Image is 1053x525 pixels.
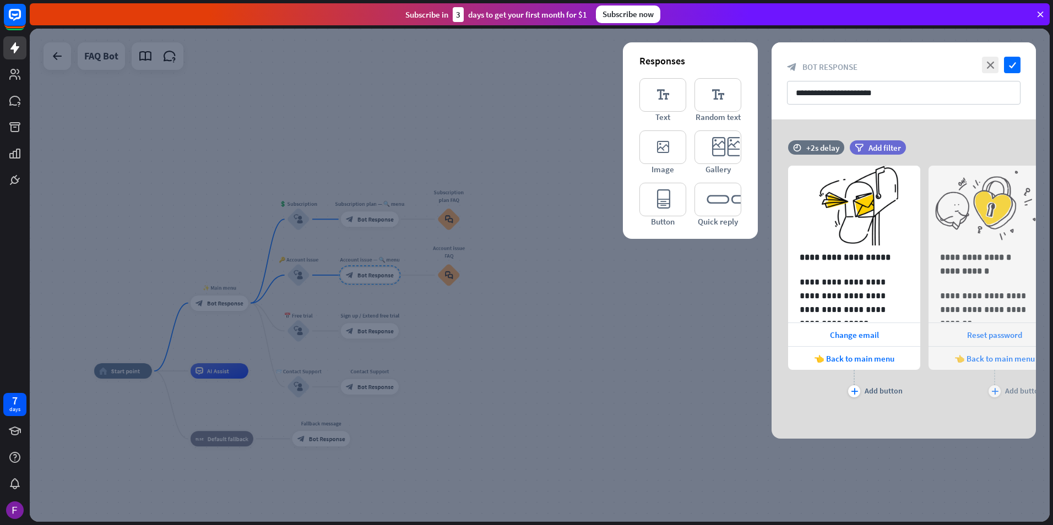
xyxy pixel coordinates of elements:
i: filter [855,144,864,152]
a: 7 days [3,393,26,416]
i: check [1004,57,1021,73]
div: days [9,406,20,413]
i: plus [991,388,998,395]
i: time [793,144,801,151]
i: plus [851,388,858,395]
span: Reset password [967,330,1022,340]
i: close [982,57,998,73]
div: 7 [12,396,18,406]
span: Bot Response [802,62,857,72]
div: Add button [1005,386,1043,396]
div: 3 [453,7,464,22]
img: preview [788,166,920,245]
span: 👈 Back to main menu [814,353,894,364]
span: Change email [830,330,879,340]
div: +2s delay [806,143,839,153]
i: block_bot_response [787,62,797,72]
div: Subscribe in days to get your first month for $1 [405,7,587,22]
button: Open LiveChat chat widget [9,4,42,37]
div: Subscribe now [596,6,660,23]
div: Add button [865,386,903,396]
span: Add filter [869,143,901,153]
span: 👈 Back to main menu [954,353,1035,364]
